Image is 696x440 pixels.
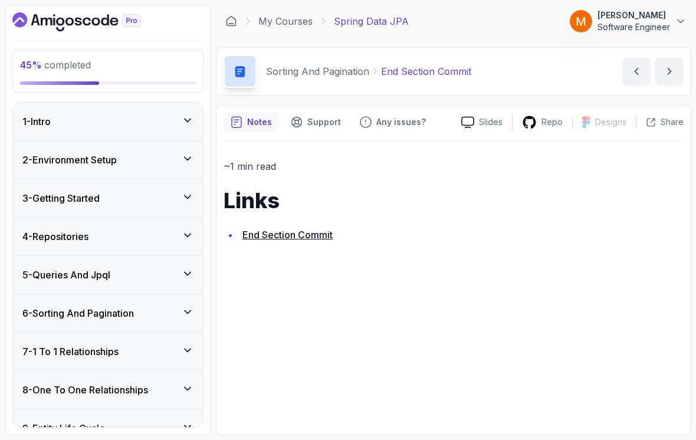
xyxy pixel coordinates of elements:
[20,59,91,71] span: completed
[22,306,134,320] h3: 6 - Sorting And Pagination
[655,57,684,86] button: next content
[13,333,203,370] button: 7-1 To 1 Relationships
[22,153,117,167] h3: 2 - Environment Setup
[22,229,88,244] h3: 4 - Repositories
[258,14,313,28] a: My Courses
[22,268,110,282] h3: 5 - Queries And Jpql
[13,256,203,294] button: 5-Queries And Jpql
[22,421,105,435] h3: 9 - Entity Life Cycle
[247,116,272,128] p: Notes
[242,229,333,241] a: End Section Commit
[225,15,237,27] a: Dashboard
[646,393,684,428] iframe: chat widget
[22,344,119,359] h3: 7 - 1 To 1 Relationships
[12,12,168,31] a: Dashboard
[569,9,687,33] button: user profile image[PERSON_NAME]Software Engineer
[13,218,203,255] button: 4-Repositories
[224,113,279,132] button: notes button
[13,179,203,217] button: 3-Getting Started
[307,116,341,128] p: Support
[284,113,348,132] button: Support button
[452,116,512,129] a: Slides
[13,371,203,409] button: 8-One To One Relationships
[224,189,684,212] h1: Links
[13,294,203,332] button: 6-Sorting And Pagination
[334,14,409,28] p: Spring Data JPA
[381,64,471,78] p: End Section Commit
[661,116,684,128] p: Share
[597,9,670,21] p: [PERSON_NAME]
[636,116,684,128] button: Share
[353,113,433,132] button: Feedback button
[513,115,572,130] a: Repo
[13,103,203,140] button: 1-Intro
[266,64,369,78] p: Sorting And Pagination
[20,59,42,71] span: 45 %
[597,21,670,33] p: Software Engineer
[376,116,426,128] p: Any issues?
[570,10,592,32] img: user profile image
[479,116,503,128] p: Slides
[22,191,100,205] h3: 3 - Getting Started
[622,57,651,86] button: previous content
[541,116,563,128] p: Repo
[595,116,626,128] p: Designs
[13,141,203,179] button: 2-Environment Setup
[224,158,684,175] p: ~1 min read
[22,383,148,397] h3: 8 - One To One Relationships
[22,114,51,129] h3: 1 - Intro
